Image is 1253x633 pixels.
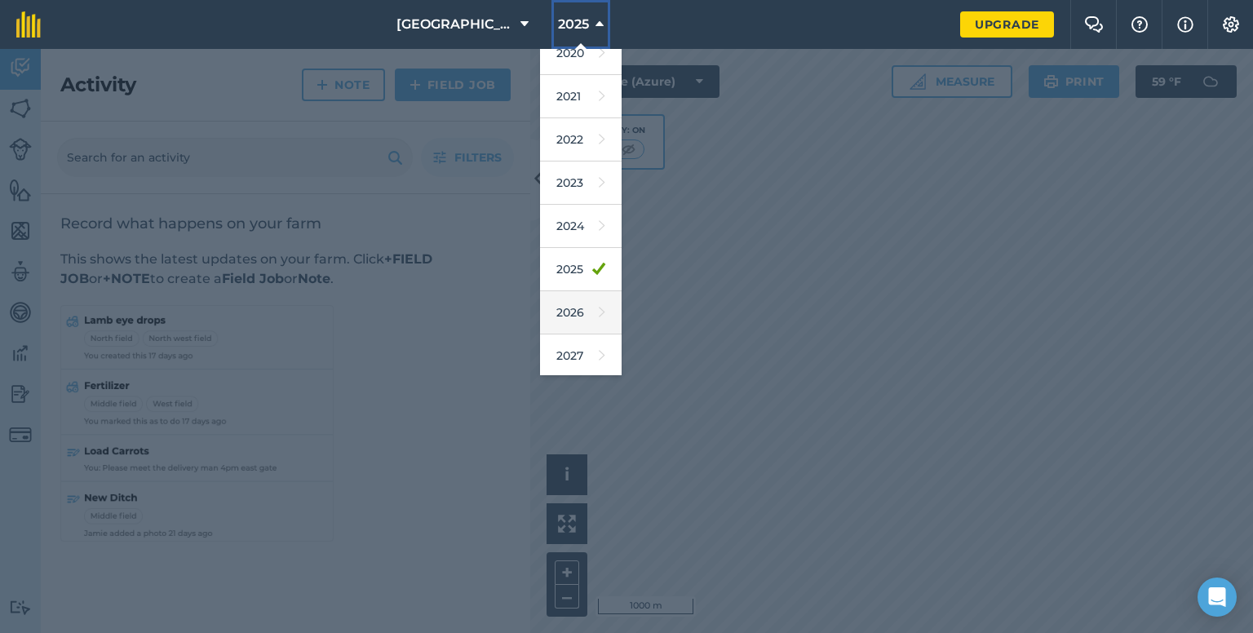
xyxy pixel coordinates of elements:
img: svg+xml;base64,PHN2ZyB4bWxucz0iaHR0cDovL3d3dy53My5vcmcvMjAwMC9zdmciIHdpZHRoPSIxNyIgaGVpZ2h0PSIxNy... [1177,15,1193,34]
a: 2023 [540,162,622,205]
img: fieldmargin Logo [16,11,41,38]
a: 2022 [540,118,622,162]
img: Two speech bubbles overlapping with the left bubble in the forefront [1084,16,1104,33]
img: A cog icon [1221,16,1241,33]
a: Upgrade [960,11,1054,38]
a: 2027 [540,334,622,378]
span: 2025 [558,15,589,34]
a: 2020 [540,32,622,75]
img: A question mark icon [1130,16,1149,33]
span: [GEOGRAPHIC_DATA] [396,15,514,34]
a: 2025 [540,248,622,291]
a: 2026 [540,291,622,334]
div: Open Intercom Messenger [1198,578,1237,617]
a: 2024 [540,205,622,248]
a: 2021 [540,75,622,118]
